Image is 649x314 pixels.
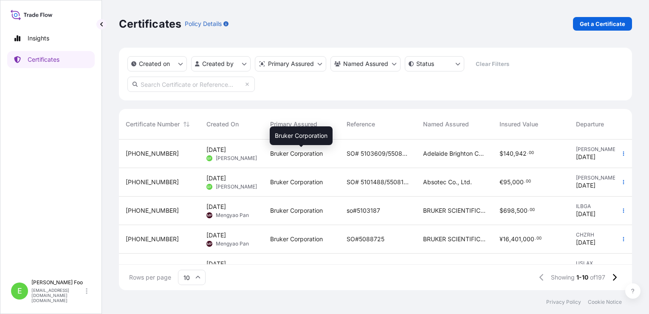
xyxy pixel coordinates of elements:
span: BRUKER SCIENTIFIC INSTRUMENTS HONG KONG CO. LIMITED [423,235,486,243]
span: [DATE] [576,238,595,247]
span: . [524,180,525,183]
a: Cookie Notice [588,299,622,305]
span: Bruker Corporation [270,206,323,215]
span: 00 [530,208,535,211]
span: , [511,179,512,185]
span: [PERSON_NAME] Town [576,174,626,181]
span: [DATE] [206,203,226,211]
span: Adelaide Brighton Cement Ltd [423,149,486,158]
span: MP [207,240,212,248]
span: [PHONE_NUMBER] [126,178,179,186]
span: BRUKER SCIENTIFIC INSTRUMENTS HONG KONG CO. LIMITED [423,206,486,215]
span: , [515,208,516,214]
input: Search Certificate or Reference... [127,77,255,92]
span: , [521,236,523,242]
button: Clear Filters [468,57,516,71]
span: Reference [347,120,375,128]
span: 00 [529,151,534,154]
p: Created on [139,60,170,68]
p: Status [416,60,434,68]
span: 942 [515,151,527,157]
span: [DATE] [576,153,595,161]
span: — [347,263,353,272]
span: USLAX [576,260,626,267]
span: [PHONE_NUMBER] [126,206,179,215]
span: Bruker Corporation [275,131,327,140]
p: Certificates [119,17,181,31]
p: Primary Assured [268,60,314,68]
a: Insights [7,30,95,47]
p: Get a Certificate [580,20,625,28]
p: Named Assured [343,60,388,68]
span: 500 [516,208,528,214]
span: Bruker Corporation [270,149,323,158]
span: ¥ [499,236,503,242]
span: 401 [511,236,521,242]
span: 00 [526,180,531,183]
span: E [17,287,22,295]
span: Primary Assured [270,120,317,128]
span: € [499,179,503,185]
span: Wintech Nano ([GEOGRAPHIC_DATA]) Co., Ltd. [423,263,486,272]
a: Privacy Policy [546,299,581,305]
span: . [527,151,528,154]
span: Bruker Corporation [270,235,323,243]
span: [DATE] [576,181,595,190]
button: distributor Filter options [255,56,326,71]
span: [DATE] [206,231,226,240]
p: Created by [202,60,234,68]
span: Showing [551,273,575,282]
a: Get a Certificate [573,17,632,31]
span: EF [207,183,212,191]
span: Bruker Corporation [270,263,323,272]
span: so#5103187 [347,206,380,215]
span: ILBGA [576,203,626,210]
span: , [514,151,515,157]
span: 698 [503,208,515,214]
span: Created On [206,120,239,128]
span: SO# 5101488/55081101 [347,178,409,186]
span: [PHONE_NUMBER] [126,149,179,158]
span: of 197 [590,273,605,282]
span: . [535,237,536,240]
span: 000 [523,236,534,242]
span: MP [207,211,212,220]
span: [PERSON_NAME] Town [576,146,626,153]
span: 95 [503,179,511,185]
span: , [509,236,511,242]
span: Departure [576,120,604,128]
span: [PERSON_NAME] [216,183,257,190]
p: [PERSON_NAME] Foo [31,279,84,286]
span: 140 [503,151,514,157]
span: Absotec Co., Ltd. [423,178,472,186]
span: Insured Value [499,120,538,128]
span: $ [499,151,503,157]
span: [PHONE_NUMBER] [126,235,179,243]
span: 1-10 [576,273,588,282]
span: [DATE] [576,210,595,218]
p: Clear Filters [476,60,509,68]
p: Insights [28,34,49,43]
button: cargoOwner Filter options [330,56,401,71]
span: . [528,208,529,211]
button: createdBy Filter options [191,56,251,71]
span: Mengyao Pan [216,212,249,219]
span: Mengyao Pan [216,240,249,247]
button: certificateStatus Filter options [405,56,464,71]
span: 000 [512,179,524,185]
span: SO# 5103609/55082948 [347,149,409,158]
span: CHZRH [576,231,626,238]
p: [EMAIL_ADDRESS][DOMAIN_NAME][DOMAIN_NAME] [31,288,84,303]
span: EF [207,154,212,163]
span: 00 [536,237,542,240]
button: createdOn Filter options [127,56,187,71]
span: [DATE] [206,174,226,183]
p: Policy Details [185,20,222,28]
span: SO#5088725 [347,235,384,243]
span: Bruker Corporation [270,178,323,186]
span: [PERSON_NAME] [216,155,257,162]
span: Rows per page [129,273,171,282]
p: Certificates [28,55,59,64]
